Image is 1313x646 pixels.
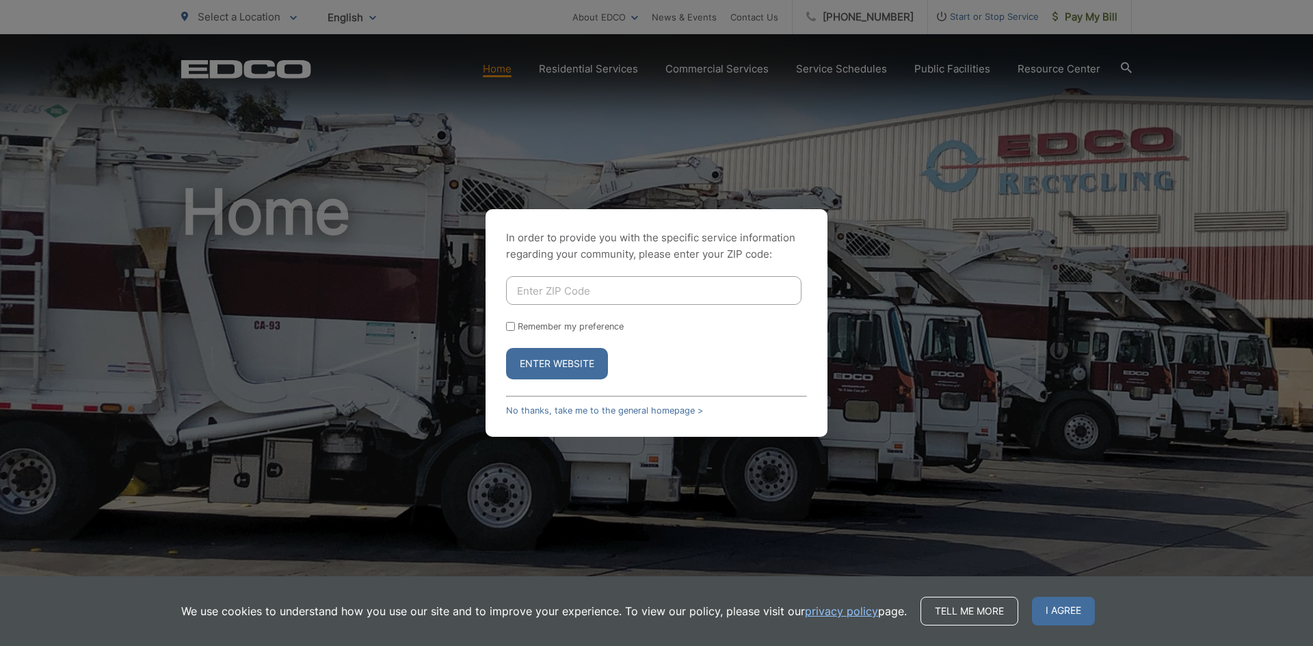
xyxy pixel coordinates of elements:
[506,276,801,305] input: Enter ZIP Code
[920,597,1018,625] a: Tell me more
[506,230,807,263] p: In order to provide you with the specific service information regarding your community, please en...
[1032,597,1095,625] span: I agree
[181,603,907,619] p: We use cookies to understand how you use our site and to improve your experience. To view our pol...
[506,405,703,416] a: No thanks, take me to the general homepage >
[518,321,624,332] label: Remember my preference
[805,603,878,619] a: privacy policy
[506,348,608,379] button: Enter Website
